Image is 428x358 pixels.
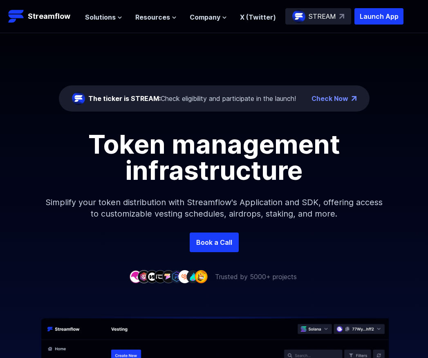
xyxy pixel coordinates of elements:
span: Solutions [85,12,116,22]
img: company-9 [195,270,208,283]
span: The ticker is STREAM: [88,94,161,103]
img: streamflow-logo-circle.png [292,10,305,23]
div: Check eligibility and participate in the launch! [88,94,296,103]
img: company-5 [162,270,175,283]
p: Simplify your token distribution with Streamflow's Application and SDK, offering access to custom... [38,183,390,233]
img: company-3 [146,270,159,283]
span: Resources [135,12,170,22]
a: Check Now [311,94,348,103]
a: STREAM [285,8,351,25]
p: STREAM [309,11,336,21]
img: company-7 [178,270,191,283]
img: streamflow-logo-circle.png [72,92,85,105]
img: company-4 [154,270,167,283]
img: top-right-arrow.svg [339,14,344,19]
button: Launch App [354,8,403,25]
p: Trusted by 5000+ projects [215,272,297,282]
p: Streamflow [28,11,70,22]
img: company-2 [137,270,150,283]
img: Streamflow Logo [8,8,25,25]
a: Streamflow [8,8,77,25]
button: Solutions [85,12,122,22]
img: top-right-arrow.png [352,96,356,101]
span: Company [190,12,220,22]
a: Book a Call [190,233,239,252]
img: company-6 [170,270,183,283]
img: company-1 [129,270,142,283]
h1: Token management infrastructure [30,131,398,183]
a: X (Twitter) [240,13,276,21]
img: company-8 [186,270,199,283]
button: Company [190,12,227,22]
button: Resources [135,12,177,22]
